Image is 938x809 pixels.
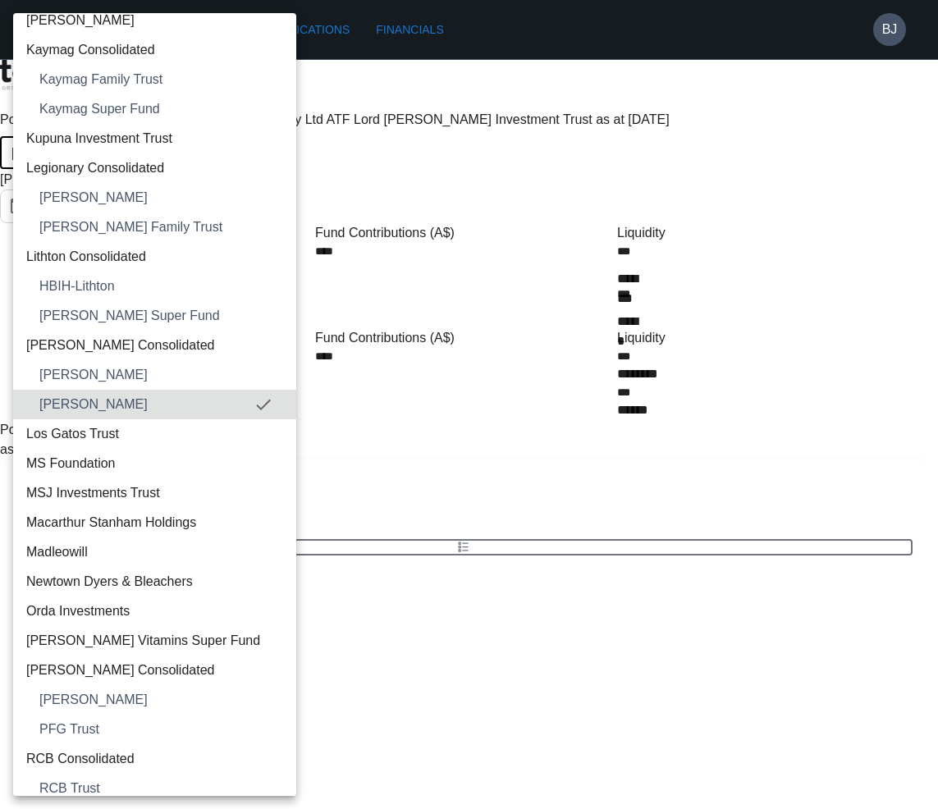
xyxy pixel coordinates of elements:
[39,690,283,710] span: [PERSON_NAME]
[26,40,283,60] span: Kaymag Consolidated
[26,660,283,680] span: [PERSON_NAME] Consolidated
[26,454,283,473] span: MS Foundation
[26,572,283,592] span: Newtown Dyers & Bleachers
[39,70,283,89] span: Kaymag Family Trust
[26,11,283,30] span: [PERSON_NAME]
[39,306,283,326] span: [PERSON_NAME] Super Fund
[26,513,283,532] span: Macarthur Stanham Holdings
[26,247,283,267] span: Lithton Consolidated
[26,542,283,562] span: Madleowill
[26,631,283,651] span: [PERSON_NAME] Vitamins Super Fund
[26,749,283,769] span: RCB Consolidated
[26,483,283,503] span: MSJ Investments Trust
[39,217,283,237] span: [PERSON_NAME] Family Trust
[26,158,283,178] span: Legionary Consolidated
[39,779,283,798] span: RCB Trust
[39,188,283,208] span: [PERSON_NAME]
[39,395,254,414] span: [PERSON_NAME]
[39,365,283,385] span: [PERSON_NAME]
[39,99,283,119] span: Kaymag Super Fund
[26,601,283,621] span: Orda Investments
[26,424,283,444] span: Los Gatos Trust
[26,336,283,355] span: [PERSON_NAME] Consolidated
[26,129,283,149] span: Kupuna Investment Trust
[39,277,283,296] span: HBIH-Lithton
[39,720,283,739] span: PFG Trust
